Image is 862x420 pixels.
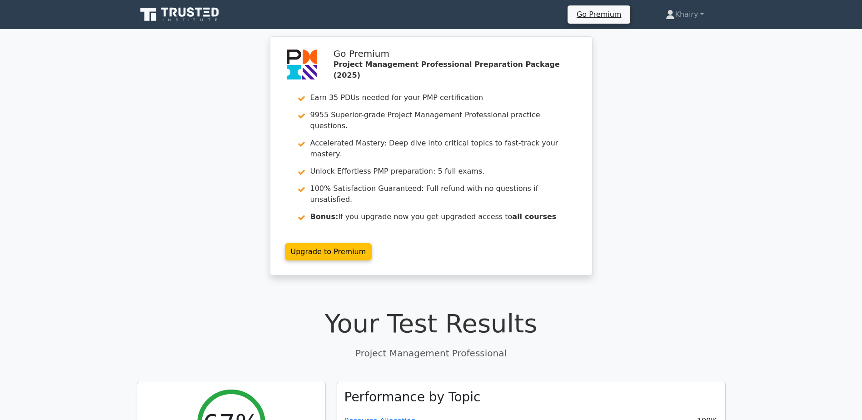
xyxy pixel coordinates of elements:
[571,8,627,20] a: Go Premium
[285,243,372,260] a: Upgrade to Premium
[344,390,481,405] h3: Performance by Topic
[137,308,726,339] h1: Your Test Results
[137,346,726,360] p: Project Management Professional
[644,5,725,24] a: Khairy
